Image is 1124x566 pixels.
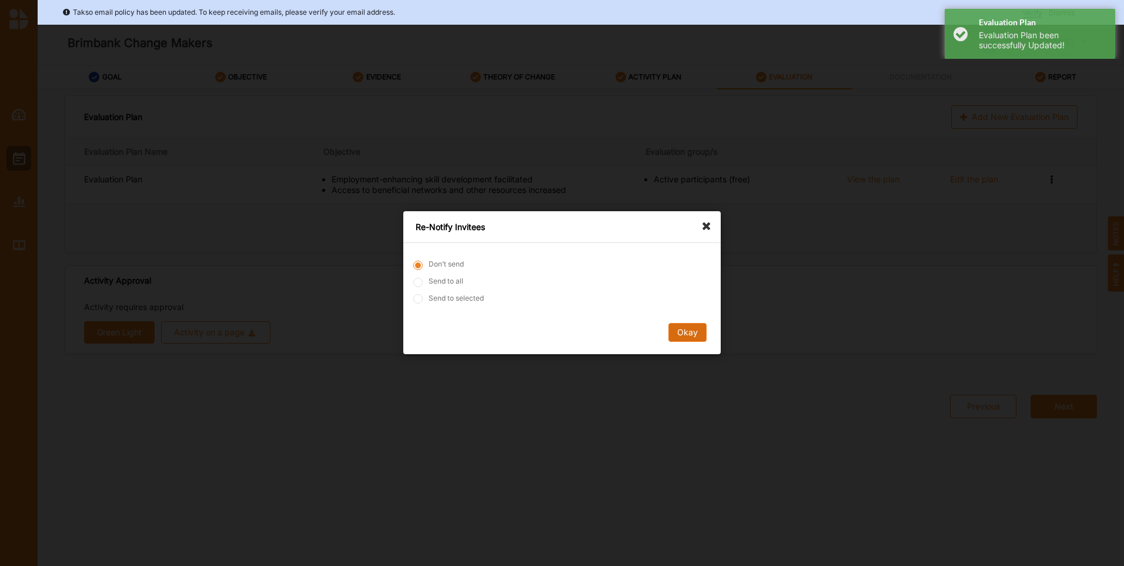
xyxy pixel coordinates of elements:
label: Send to selected [429,293,484,303]
div: Re-Notify Invitees [403,211,721,243]
h4: Evaluation Plan [979,18,1106,28]
label: Don’t send [429,259,464,269]
div: Evaluation Plan been successfully Updated! [979,31,1106,51]
div: Takso email policy has been updated. To keep receiving emails, please verify your email address. [62,6,395,18]
button: Okay [668,324,707,342]
label: Send to all [429,276,463,286]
